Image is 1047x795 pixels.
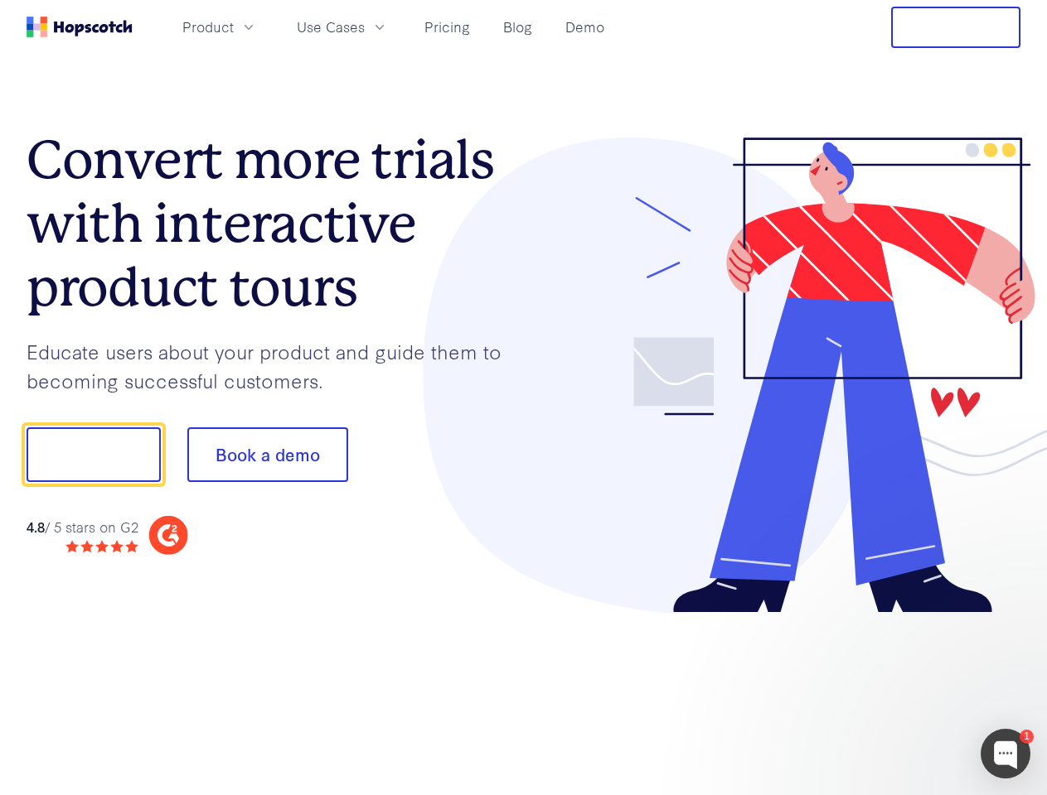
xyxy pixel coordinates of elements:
button: Show me! [27,427,161,482]
h1: Convert more trials with interactive product tours [27,128,524,319]
a: Home [27,17,133,37]
button: Product [172,13,267,41]
span: Use Cases [297,17,365,37]
button: Use Cases [287,13,398,41]
button: Book a demo [187,427,348,482]
div: / 5 stars on G2 [27,517,138,537]
strong: 4.8 [27,517,45,536]
div: 1 [1020,730,1034,744]
span: Product [182,17,234,37]
p: Educate users about your product and guide them to becoming successful customers. [27,337,524,394]
a: Demo [559,13,611,41]
button: Free Trial [891,7,1020,48]
a: Pricing [418,13,477,41]
a: Blog [497,13,539,41]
